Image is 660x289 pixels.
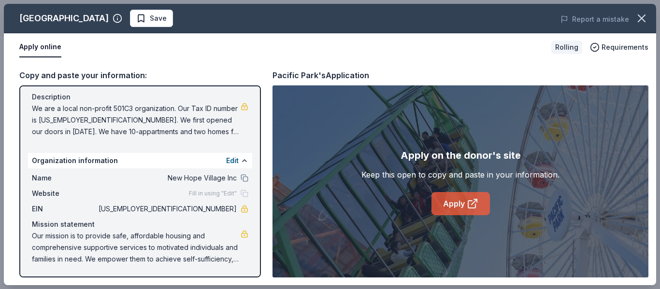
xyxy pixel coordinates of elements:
[551,41,582,54] div: Rolling
[431,192,490,215] a: Apply
[226,155,239,166] button: Edit
[130,10,173,27] button: Save
[19,11,109,26] div: [GEOGRAPHIC_DATA]
[97,172,237,184] span: New Hope Village Inc
[401,148,521,163] div: Apply on the donor's site
[32,172,97,184] span: Name
[32,203,97,215] span: EIN
[361,169,560,180] div: Keep this open to copy and paste in your information.
[32,103,241,138] span: We are a local non-profit 501C3 organization. Our Tax ID number is [US_EMPLOYER_IDENTIFICATION_NU...
[97,203,237,215] span: [US_EMPLOYER_IDENTIFICATION_NUMBER]
[560,14,629,25] button: Report a mistake
[32,230,241,265] span: Our mission is to provide safe, affordable housing and comprehensive supportive services to motiv...
[19,69,261,82] div: Copy and paste your information:
[32,219,248,230] div: Mission statement
[19,37,61,57] button: Apply online
[602,41,648,53] span: Requirements
[189,190,237,197] span: Fill in using "Edit"
[32,188,97,199] span: Website
[590,41,648,53] button: Requirements
[32,91,248,103] div: Description
[273,69,369,82] div: Pacific Park's Application
[28,153,252,168] div: Organization information
[150,13,167,24] span: Save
